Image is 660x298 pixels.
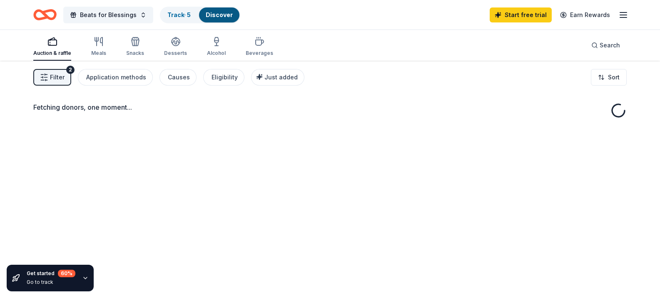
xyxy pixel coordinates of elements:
span: Search [600,40,620,50]
div: 60 % [58,270,75,277]
button: Sort [591,69,627,86]
button: Beats for Blessings [63,7,153,23]
span: Sort [608,72,620,82]
button: Application methods [78,69,153,86]
button: Eligibility [203,69,244,86]
button: Desserts [164,33,187,61]
a: Start free trial [490,7,552,22]
button: Filter2 [33,69,71,86]
div: Application methods [86,72,146,82]
div: Get started [27,270,75,277]
a: Track· 5 [167,11,191,18]
button: Alcohol [207,33,226,61]
span: Beats for Blessings [80,10,137,20]
button: Meals [91,33,106,61]
button: Auction & raffle [33,33,71,61]
div: Snacks [126,50,144,57]
button: Causes [159,69,197,86]
div: Desserts [164,50,187,57]
div: 2 [66,66,75,74]
div: Eligibility [212,72,238,82]
button: Beverages [246,33,273,61]
div: Meals [91,50,106,57]
button: Snacks [126,33,144,61]
div: Go to track [27,279,75,286]
button: Search [585,37,627,54]
a: Home [33,5,57,25]
span: Just added [264,74,298,81]
a: Discover [206,11,233,18]
div: Fetching donors, one moment... [33,102,627,112]
div: Causes [168,72,190,82]
a: Earn Rewards [555,7,615,22]
div: Auction & raffle [33,50,71,57]
button: Just added [251,69,304,86]
div: Beverages [246,50,273,57]
button: Track· 5Discover [160,7,240,23]
div: Alcohol [207,50,226,57]
span: Filter [50,72,65,82]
